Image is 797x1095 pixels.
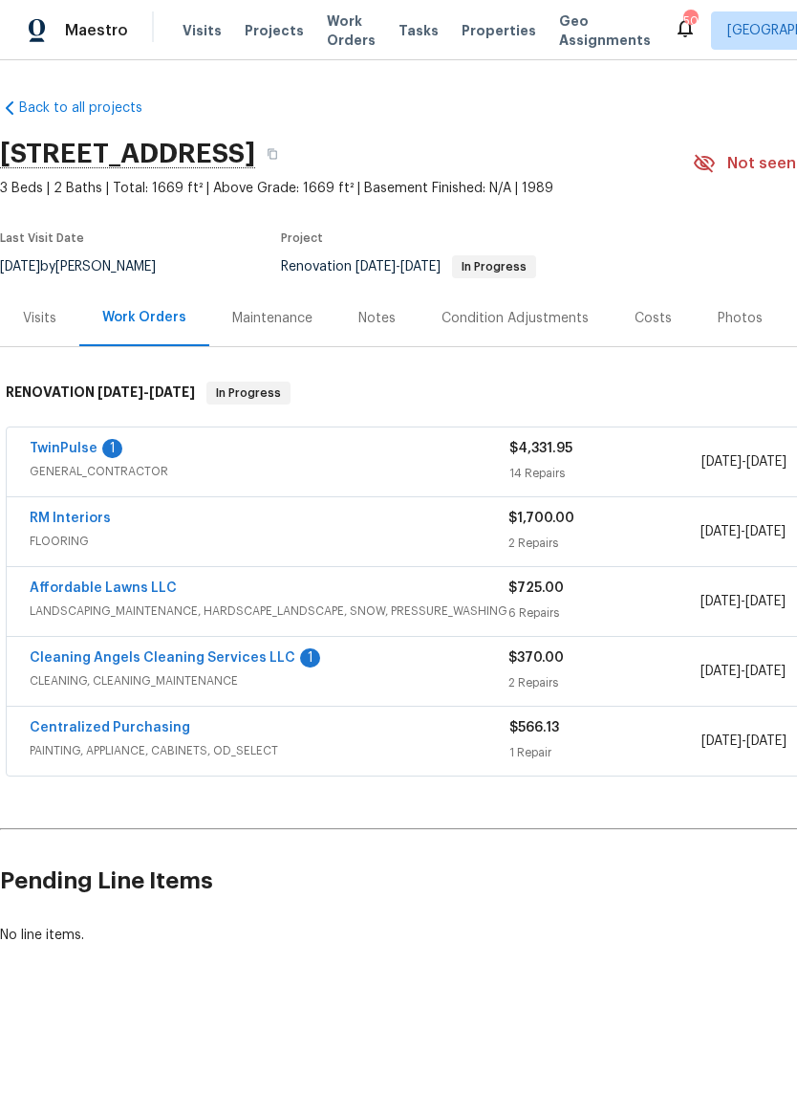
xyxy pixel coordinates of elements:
[30,442,97,455] a: TwinPulse
[30,581,177,595] a: Affordable Lawns LLC
[700,665,741,678] span: [DATE]
[462,21,536,40] span: Properties
[635,309,672,328] div: Costs
[508,673,700,692] div: 2 Repairs
[30,602,508,621] span: LANDSCAPING_MAINTENANCE, HARDSCAPE_LANDSCAPE, SNOW, PRESSURE_WASHING
[701,455,742,469] span: [DATE]
[509,442,572,455] span: $4,331.95
[183,21,222,40] span: Visits
[509,464,701,483] div: 14 Repairs
[718,309,763,328] div: Photos
[700,662,786,681] span: -
[745,595,786,608] span: [DATE]
[700,522,786,541] span: -
[30,671,508,690] span: CLEANING, CLEANING_MAINTENANCE
[30,462,509,481] span: GENERAL_CONTRACTOR
[30,741,509,760] span: PAINTING, APPLIANCE, CABINETS, OD_SELECT
[149,385,195,399] span: [DATE]
[355,260,396,274] span: [DATE]
[245,21,304,40] span: Projects
[97,385,195,399] span: -
[398,24,439,37] span: Tasks
[701,734,742,748] span: [DATE]
[700,592,786,611] span: -
[509,721,559,734] span: $566.13
[30,651,295,665] a: Cleaning Angels Cleaning Services LLC
[30,721,190,734] a: Centralized Purchasing
[30,532,508,551] span: FLOORING
[509,743,701,762] div: 1 Repair
[358,309,396,328] div: Notes
[508,603,700,623] div: 6 Repairs
[746,455,786,469] span: [DATE]
[65,21,128,40] span: Maestro
[327,11,376,50] span: Work Orders
[701,732,786,751] span: -
[745,665,786,678] span: [DATE]
[255,137,290,171] button: Copy Address
[746,734,786,748] span: [DATE]
[281,260,536,274] span: Renovation
[97,385,143,399] span: [DATE]
[508,534,700,553] div: 2 Repairs
[232,309,312,328] div: Maintenance
[508,512,574,525] span: $1,700.00
[508,581,564,595] span: $725.00
[700,595,741,608] span: [DATE]
[454,261,534,273] span: In Progress
[281,232,323,244] span: Project
[559,11,651,50] span: Geo Assignments
[6,382,195,405] h6: RENOVATION
[508,651,564,665] span: $370.00
[23,309,56,328] div: Visits
[355,260,441,274] span: -
[442,309,589,328] div: Condition Adjustments
[683,11,697,31] div: 50
[300,648,320,668] div: 1
[745,525,786,538] span: [DATE]
[701,452,786,471] span: -
[208,383,289,403] span: In Progress
[102,308,186,327] div: Work Orders
[30,512,111,525] a: RM Interiors
[102,439,122,458] div: 1
[400,260,441,274] span: [DATE]
[700,525,741,538] span: [DATE]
